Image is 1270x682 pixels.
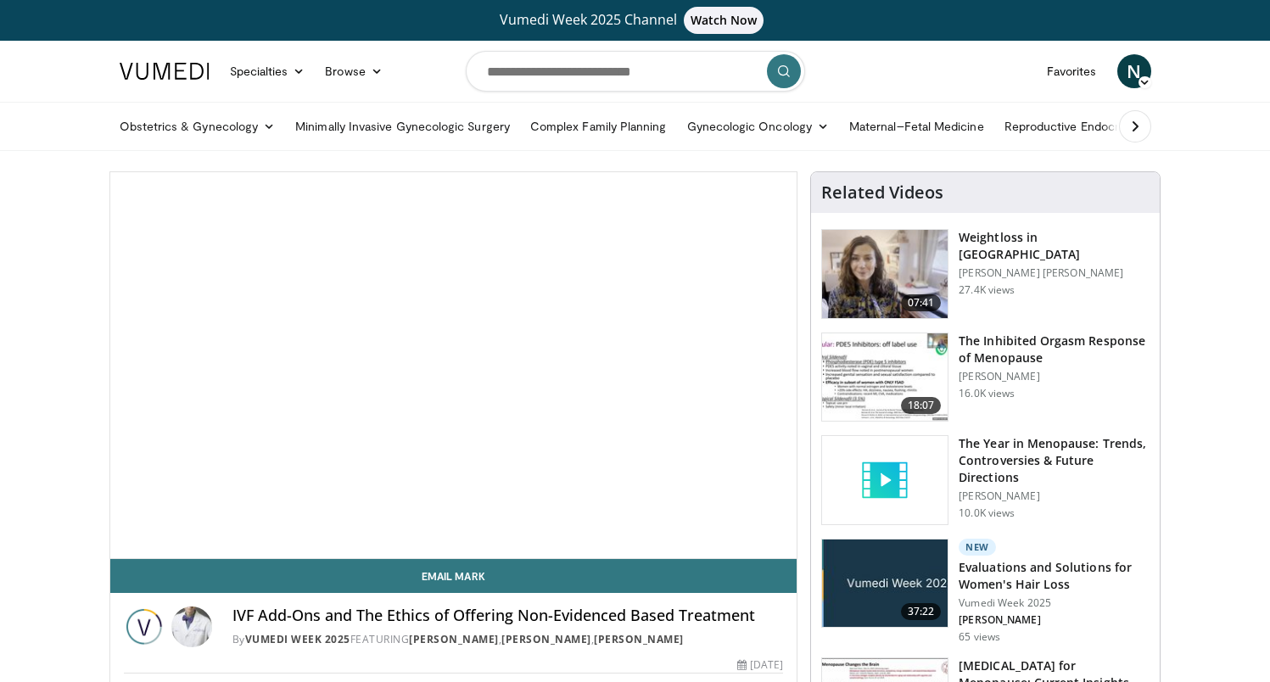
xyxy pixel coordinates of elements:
span: Watch Now [684,7,764,34]
a: Vumedi Week 2025 ChannelWatch Now [122,7,1149,34]
p: [PERSON_NAME] [PERSON_NAME] [959,266,1150,280]
input: Search topics, interventions [466,51,805,92]
a: Gynecologic Oncology [677,109,839,143]
a: [PERSON_NAME] [409,632,499,646]
a: Email Mark [110,559,797,593]
h3: Evaluations and Solutions for Women's Hair Loss [959,559,1150,593]
a: 18:07 The Inhibited Orgasm Response of Menopause [PERSON_NAME] 16.0K views [821,333,1150,422]
h4: Related Videos [821,182,943,203]
img: video_placeholder_short.svg [822,436,948,524]
div: By FEATURING , , [232,632,784,647]
p: [PERSON_NAME] [959,613,1150,627]
p: 27.4K views [959,283,1015,297]
p: 65 views [959,630,1000,644]
img: Avatar [171,607,212,647]
p: [PERSON_NAME] [959,489,1150,503]
img: 283c0f17-5e2d-42ba-a87c-168d447cdba4.150x105_q85_crop-smart_upscale.jpg [822,333,948,422]
a: Vumedi Week 2025 [245,632,350,646]
span: 07:41 [901,294,942,311]
img: Vumedi Week 2025 [124,607,165,647]
video-js: Video Player [110,172,797,559]
a: Maternal–Fetal Medicine [839,109,994,143]
a: [PERSON_NAME] [594,632,684,646]
h4: IVF Add-Ons and The Ethics of Offering Non-Evidenced Based Treatment [232,607,784,625]
p: 16.0K views [959,387,1015,400]
h3: Weightloss in [GEOGRAPHIC_DATA] [959,229,1150,263]
a: The Year in Menopause: Trends, Controversies & Future Directions [PERSON_NAME] 10.0K views [821,435,1150,525]
a: [PERSON_NAME] [501,632,591,646]
a: Browse [315,54,393,88]
h3: The Year in Menopause: Trends, Controversies & Future Directions [959,435,1150,486]
a: Obstetrics & Gynecology [109,109,286,143]
img: 9983fed1-7565-45be-8934-aef1103ce6e2.150x105_q85_crop-smart_upscale.jpg [822,230,948,318]
a: Minimally Invasive Gynecologic Surgery [285,109,520,143]
p: 10.0K views [959,506,1015,520]
img: 4dd4c714-532f-44da-96b3-d887f22c4efa.jpg.150x105_q85_crop-smart_upscale.jpg [822,539,948,628]
a: N [1117,54,1151,88]
a: 07:41 Weightloss in [GEOGRAPHIC_DATA] [PERSON_NAME] [PERSON_NAME] 27.4K views [821,229,1150,319]
a: Favorites [1037,54,1107,88]
div: [DATE] [737,657,783,673]
h3: The Inhibited Orgasm Response of Menopause [959,333,1150,366]
p: [PERSON_NAME] [959,370,1150,383]
p: Vumedi Week 2025 [959,596,1150,610]
a: Complex Family Planning [520,109,677,143]
a: Specialties [220,54,316,88]
a: 37:22 New Evaluations and Solutions for Women's Hair Loss Vumedi Week 2025 [PERSON_NAME] 65 views [821,539,1150,644]
img: VuMedi Logo [120,63,210,80]
span: 37:22 [901,603,942,620]
p: New [959,539,996,556]
span: 18:07 [901,397,942,414]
